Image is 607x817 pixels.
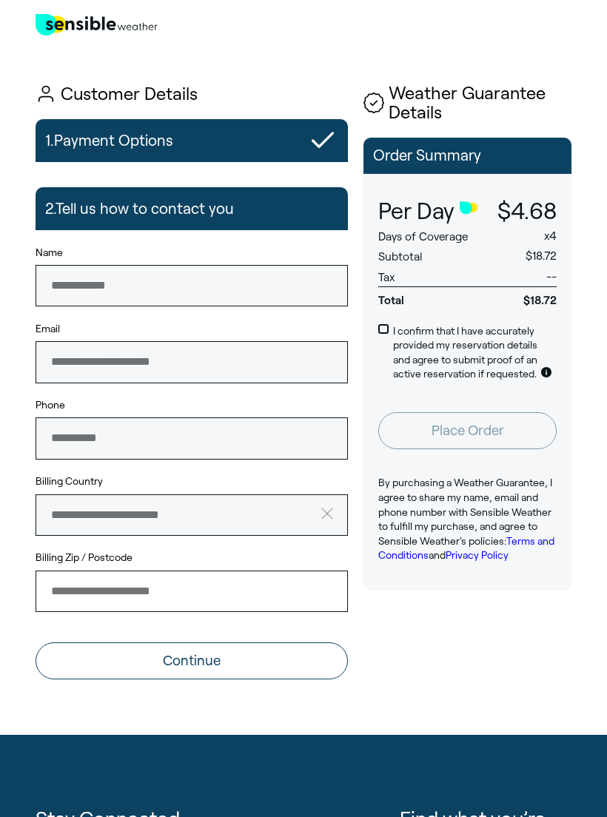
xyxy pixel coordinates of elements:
label: Phone [36,398,349,413]
h2: 2. Tell us how to contact you [45,192,234,225]
h1: Customer Details [36,84,349,104]
iframe: Customer reviews powered by Trustpilot [363,611,572,715]
h1: Weather Guarantee Details [363,84,572,122]
span: x 4 [544,229,557,242]
h2: 1. Payment Options [45,124,173,157]
span: $18.72 [489,286,557,308]
p: Order Summary [373,147,562,164]
label: Billing Zip / Postcode [36,551,349,565]
button: Place Order [378,412,557,449]
label: Name [36,246,349,260]
button: Continue [36,642,349,679]
label: Email [36,322,349,337]
span: Total [378,286,489,308]
span: Tax [378,271,395,283]
button: 1.Payment Options [36,119,349,162]
button: 2.Tell us how to contact you [36,187,349,230]
button: clear value [317,494,348,536]
p: By purchasing a Weather Guarantee, I agree to share my name, email and phone number with Sensible... [378,476,557,563]
a: Privacy Policy [446,549,509,561]
span: $4.68 [497,199,557,223]
span: Subtotal [378,250,422,263]
p: I confirm that I have accurately provided my reservation details and agree to submit proof of an ... [393,324,557,382]
span: Days of Coverage [378,230,468,243]
span: Per Day [378,199,455,224]
span: $18.72 [526,249,557,262]
span: -- [546,270,557,283]
label: Billing Country [36,474,103,489]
